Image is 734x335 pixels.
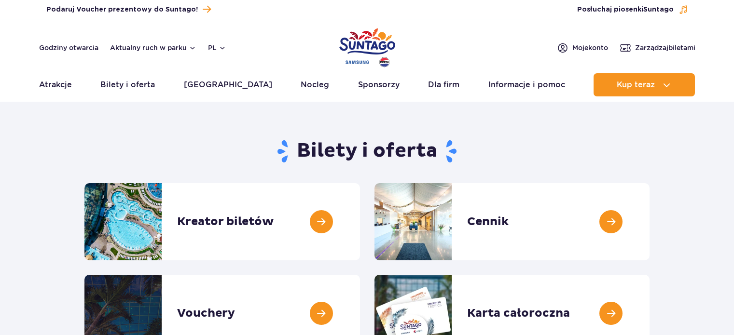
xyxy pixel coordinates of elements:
a: Informacje i pomoc [488,73,565,96]
h1: Bilety i oferta [84,139,650,164]
span: Posłuchaj piosenki [577,5,674,14]
a: Zarządzajbiletami [620,42,695,54]
a: Sponsorzy [358,73,400,96]
a: [GEOGRAPHIC_DATA] [184,73,272,96]
button: Kup teraz [594,73,695,96]
a: Mojekonto [557,42,608,54]
span: Kup teraz [617,80,655,89]
span: Moje konto [572,43,608,53]
span: Podaruj Voucher prezentowy do Suntago! [46,5,198,14]
a: Atrakcje [39,73,72,96]
a: Dla firm [428,73,459,96]
button: pl [208,43,226,53]
span: Zarządzaj biletami [635,43,695,53]
a: Godziny otwarcia [39,43,98,53]
a: Bilety i oferta [100,73,155,96]
span: Suntago [643,6,674,13]
a: Nocleg [301,73,329,96]
button: Aktualny ruch w parku [110,44,196,52]
button: Posłuchaj piosenkiSuntago [577,5,688,14]
a: Park of Poland [339,24,395,68]
a: Podaruj Voucher prezentowy do Suntago! [46,3,211,16]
